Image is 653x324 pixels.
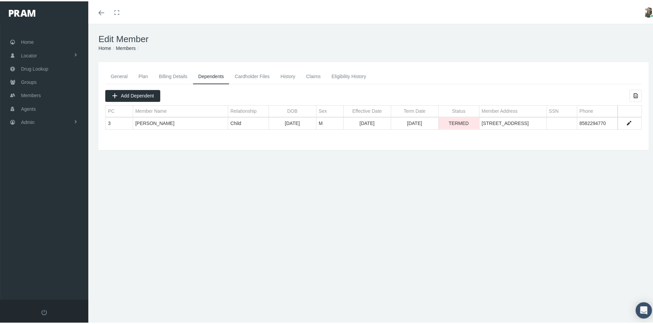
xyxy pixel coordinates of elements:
[479,104,546,116] td: Column Member Address
[626,119,632,125] a: Edit
[438,116,479,128] td: TERMED
[269,116,316,128] td: [DATE]
[116,44,135,50] a: Members
[21,88,41,101] span: Members
[301,68,326,83] a: Claims
[228,116,269,128] td: Child
[231,107,257,113] div: Relationship
[121,92,154,97] span: Add Dependent
[391,104,438,116] td: Column Term Date
[21,74,37,87] span: Groups
[577,104,618,116] td: Column Phone
[21,114,35,127] span: Admin
[193,68,230,83] a: Dependents
[482,107,518,113] div: Member Address
[108,107,114,113] div: PC
[106,104,133,116] td: Column PC
[269,104,316,116] td: Column DOB
[98,44,111,50] a: Home
[452,107,466,113] div: Status
[98,33,649,43] h1: Edit Member
[391,116,438,128] td: [DATE]
[319,107,327,113] div: Sex
[133,104,228,116] td: Column Member Name
[343,104,391,116] td: Column Effective Date
[105,88,642,128] div: Data grid
[275,68,301,83] a: History
[21,34,34,47] span: Home
[577,116,618,128] td: 8582294770
[229,68,275,83] a: Cardholder Files
[153,68,193,83] a: Billing Details
[133,116,228,128] td: [PERSON_NAME]
[404,107,426,113] div: Term Date
[21,48,37,61] span: Locator
[9,8,35,15] img: PRAM_20_x_78.png
[549,107,559,113] div: SSN
[105,68,133,83] a: General
[21,101,36,114] span: Agents
[228,104,269,116] td: Column Relationship
[133,68,153,83] a: Plan
[135,107,167,113] div: Member Name
[580,107,593,113] div: Phone
[316,104,343,116] td: Column Sex
[438,104,479,116] td: Column Status
[287,107,297,113] div: DOB
[105,88,642,101] div: Data grid toolbar
[479,116,546,128] td: [STREET_ADDRESS]
[546,104,577,116] td: Column SSN
[326,68,371,83] a: Eligibility History
[106,116,133,128] td: 3
[21,61,48,74] span: Drug Lookup
[343,116,391,128] td: [DATE]
[636,301,652,317] div: Open Intercom Messenger
[630,88,642,101] div: Export all data to Excel
[352,107,382,113] div: Effective Date
[105,89,160,101] div: Add Dependent
[316,116,343,128] td: M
